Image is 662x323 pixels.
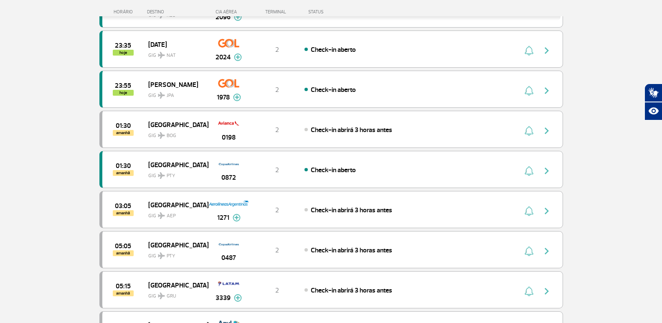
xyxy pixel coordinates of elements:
div: Plugin de acessibilidade da Hand Talk. [644,84,662,120]
img: destiny_airplane.svg [158,252,165,259]
button: Abrir tradutor de língua de sinais. [644,84,662,102]
span: 2025-08-29 01:30:00 [116,123,131,129]
span: 2025-08-29 01:30:00 [116,163,131,169]
img: sino-painel-voo.svg [525,46,533,56]
span: [PERSON_NAME] [148,79,202,90]
img: seta-direita-painel-voo.svg [542,206,552,216]
img: seta-direita-painel-voo.svg [542,246,552,256]
span: 2024 [216,52,231,62]
span: amanhã [113,130,134,136]
img: seta-direita-painel-voo.svg [542,126,552,136]
span: 2025-08-29 05:15:00 [116,283,131,289]
span: 3339 [216,293,231,303]
span: 0872 [221,173,236,183]
span: GRU [167,292,176,300]
span: Check-in abrirá 3 horas antes [311,126,392,134]
span: Check-in aberto [311,46,356,54]
img: destiny_airplane.svg [158,132,165,139]
span: GIG [148,87,202,99]
span: Check-in aberto [311,166,356,174]
img: mais-info-painel-voo.svg [234,294,242,302]
span: GIG [148,208,202,220]
img: sino-painel-voo.svg [525,206,533,216]
span: JPA [167,92,174,99]
span: hoje [113,50,134,56]
img: destiny_airplane.svg [158,52,165,58]
span: 1978 [217,92,230,102]
img: sino-painel-voo.svg [525,286,533,296]
img: sino-painel-voo.svg [525,126,533,136]
span: 2025-08-28 23:55:00 [115,83,131,89]
img: sino-painel-voo.svg [525,246,533,256]
span: 2025-08-28 23:35:00 [115,43,131,48]
span: Check-in aberto [311,86,356,94]
span: [GEOGRAPHIC_DATA] [148,280,202,290]
span: GIG [148,248,202,260]
span: 2 [275,46,279,54]
span: 0487 [221,253,236,263]
img: destiny_airplane.svg [158,172,165,179]
button: Abrir recursos assistivos. [644,102,662,120]
span: Check-in abrirá 3 horas antes [311,246,392,254]
span: GIG [148,288,202,300]
span: [GEOGRAPHIC_DATA] [148,159,202,170]
span: amanhã [113,210,134,216]
span: 2 [275,86,279,94]
img: mais-info-painel-voo.svg [233,94,241,101]
span: 2025-08-29 03:05:00 [115,203,131,209]
span: NAT [167,52,176,59]
span: hoje [113,90,134,96]
div: TERMINAL [250,9,304,15]
img: mais-info-painel-voo.svg [233,214,241,221]
img: sino-painel-voo.svg [525,86,533,96]
img: seta-direita-painel-voo.svg [542,286,552,296]
span: GIG [148,127,202,140]
span: BOG [167,132,176,140]
img: seta-direita-painel-voo.svg [542,86,552,96]
span: GIG [148,47,202,59]
span: amanhã [113,250,134,256]
span: [DATE] [148,39,202,50]
span: [GEOGRAPHIC_DATA] [148,239,202,250]
span: [GEOGRAPHIC_DATA] [148,119,202,130]
span: [GEOGRAPHIC_DATA] [148,199,202,210]
img: destiny_airplane.svg [158,212,165,219]
div: DESTINO [147,9,208,15]
span: 2 [275,246,279,254]
img: seta-direita-painel-voo.svg [542,46,552,56]
img: sino-painel-voo.svg [525,166,533,176]
span: GIG [148,168,202,180]
span: Check-in abrirá 3 horas antes [311,206,392,214]
span: AEP [167,212,176,220]
span: 2 [275,126,279,134]
span: 0198 [222,132,236,142]
img: destiny_airplane.svg [158,292,165,299]
img: seta-direita-painel-voo.svg [542,166,552,176]
img: mais-info-painel-voo.svg [234,53,242,61]
span: amanhã [113,290,134,296]
span: Check-in abrirá 3 horas antes [311,286,392,295]
span: 2 [275,206,279,214]
span: PTY [167,252,175,260]
span: 2025-08-29 05:05:00 [115,243,131,249]
div: CIA AÉREA [208,9,250,15]
span: amanhã [113,170,134,176]
div: HORÁRIO [102,9,147,15]
span: 2 [275,166,279,174]
div: STATUS [304,9,372,15]
span: PTY [167,172,175,180]
span: 2 [275,286,279,295]
img: destiny_airplane.svg [158,92,165,99]
span: 1271 [217,213,229,223]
